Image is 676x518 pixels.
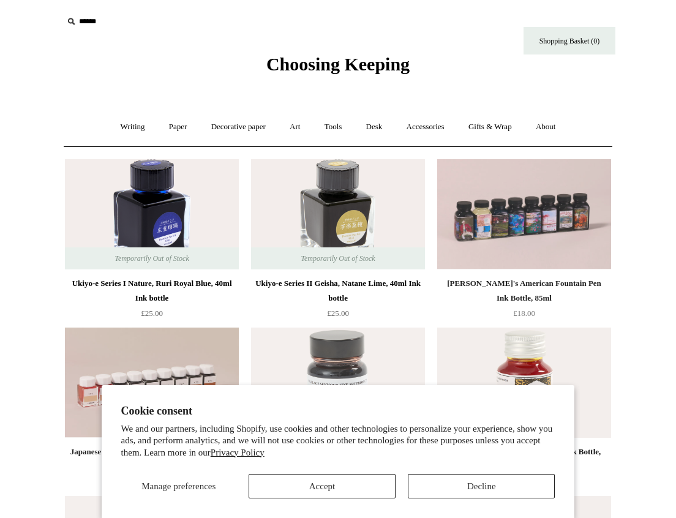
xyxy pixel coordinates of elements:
div: [PERSON_NAME]'s American Fountain Pen Ink Bottle, 85ml [440,276,608,306]
span: Manage preferences [141,481,216,491]
a: Choosing Keeping [266,64,410,72]
img: German Helianthus Fountain Pen Ink Bottle, 50ml [437,328,611,438]
span: Choosing Keeping [266,54,410,74]
div: Ukiyo-e Series I Nature, Ruri Royal Blue, 40ml Ink bottle [68,276,236,306]
h2: Cookie consent [121,405,555,418]
button: Accept [249,474,396,498]
button: Manage preferences [121,474,236,498]
div: Japanese Sailor Studio Fountain Pen Ink Bottle, 20ml [68,445,236,474]
a: Paper [158,111,198,143]
div: Ukiyo-e Series II Geisha, Natane Lime, 40ml Ink bottle [254,276,422,306]
a: German Helianthus Fountain Pen Ink Bottle, 50ml German Helianthus Fountain Pen Ink Bottle, 50ml [437,328,611,438]
a: Art [279,111,311,143]
a: About [525,111,567,143]
a: Desk [355,111,394,143]
a: Accessories [396,111,456,143]
a: Ukiyo-e Series II Geisha, Natane Lime, 40ml Ink bottle £25.00 [251,276,425,326]
span: £18.00 [513,309,535,318]
p: We and our partners, including Shopify, use cookies and other technologies to personalize your ex... [121,423,555,459]
img: Ukiyo-e Series I Nature, Ruri Royal Blue, 40ml Ink bottle [65,159,239,269]
a: Ukiyo-e Series I Nature, Ruri Royal Blue, 40ml Ink bottle £25.00 [65,276,239,326]
a: Japanese Sailor Studio Fountain Pen Ink Bottle, 20ml £15.00 [65,445,239,495]
a: Natural Pigments Drawing Inks, Paris Red 30ml Natural Pigments Drawing Inks, Paris Red 30ml [251,328,425,438]
a: Japanese Sailor Studio Fountain Pen Ink Bottle, 20ml Japanese Sailor Studio Fountain Pen Ink Bott... [65,328,239,438]
img: Noodler's American Fountain Pen Ink Bottle, 85ml [437,159,611,269]
a: Tools [314,111,353,143]
img: Ukiyo-e Series II Geisha, Natane Lime, 40ml Ink bottle [251,159,425,269]
span: £25.00 [141,309,163,318]
a: Writing [110,111,156,143]
a: Shopping Basket (0) [524,27,615,54]
a: Gifts & Wrap [457,111,523,143]
a: Privacy Policy [211,448,265,457]
img: Japanese Sailor Studio Fountain Pen Ink Bottle, 20ml [65,328,239,438]
img: Natural Pigments Drawing Inks, Paris Red 30ml [251,328,425,438]
span: £25.00 [327,309,349,318]
a: [PERSON_NAME]'s American Fountain Pen Ink Bottle, 85ml £18.00 [437,276,611,326]
a: Ukiyo-e Series I Nature, Ruri Royal Blue, 40ml Ink bottle Ukiyo-e Series I Nature, Ruri Royal Blu... [65,159,239,269]
a: Ukiyo-e Series II Geisha, Natane Lime, 40ml Ink bottle Ukiyo-e Series II Geisha, Natane Lime, 40m... [251,159,425,269]
button: Decline [408,474,555,498]
span: Temporarily Out of Stock [288,247,387,269]
span: Temporarily Out of Stock [102,247,201,269]
a: Decorative paper [200,111,277,143]
a: Noodler's American Fountain Pen Ink Bottle, 85ml Noodler's American Fountain Pen Ink Bottle, 85ml [437,159,611,269]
